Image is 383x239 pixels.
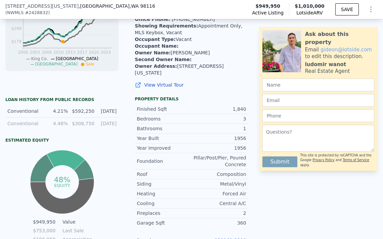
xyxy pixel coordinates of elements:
span: , WA 98116 [130,3,155,9]
tspan: 2024 [101,50,111,55]
div: Ask about this property [305,30,374,46]
li: [PHONE_NUMBER] [135,16,248,22]
div: Year Improved [137,145,191,151]
tspan: $299 [11,26,22,31]
td: Value [61,218,91,226]
div: 4.48% [49,120,68,127]
div: $592,250 [72,108,94,114]
li: [PERSON_NAME] [135,49,248,56]
tspan: equity [54,183,70,188]
input: Email [262,94,374,107]
div: Finished Sqft [137,106,191,112]
a: gideon@lotside.com [321,47,372,53]
span: Lotside ARV [295,9,325,16]
div: Property details [135,96,248,102]
div: 3 [191,115,246,122]
input: Phone [262,109,374,122]
button: Show Options [364,3,378,16]
div: Garage Sqft [137,220,191,226]
div: $308,750 [72,120,94,127]
strong: Showing Requirements : [135,23,198,29]
a: View Virtual Tour [135,82,248,88]
tspan: 2020 [89,50,99,55]
div: Loan history from public records [5,97,119,102]
div: Estimated Equity [5,138,119,143]
tspan: 2017 [77,50,87,55]
span: $949,950 [255,3,280,9]
tspan: $179 [11,39,22,44]
span: NWMLS [7,9,24,16]
div: Year Built [137,135,191,142]
button: Submit [262,156,298,167]
div: This site is protected by reCAPTCHA and the Google and apply. [300,153,374,168]
span: # 2428832 [25,9,48,16]
div: ( ) [5,9,50,16]
div: [DATE] [98,108,117,114]
a: Privacy Policy [312,158,334,162]
div: Central A/C [191,200,246,207]
div: 4.21% [49,108,68,114]
span: [STREET_ADDRESS][US_STATE] [5,3,79,9]
div: 2 [191,210,246,217]
div: Metal/Vinyl [191,181,246,187]
div: Conventional [7,108,45,114]
div: Real Estate Agent [305,68,350,75]
div: Heating [137,190,191,197]
div: Bathrooms [137,125,191,132]
td: $949,950 [33,218,56,226]
span: , [GEOGRAPHIC_DATA] [79,3,155,9]
span: Sale [86,62,94,66]
tspan: 2000 [18,50,29,55]
tspan: 48% [54,176,70,184]
tspan: 2013 [65,50,76,55]
span: King Co. [31,56,48,61]
div: Email to edit this description. [305,46,374,60]
div: Bedrooms [137,115,191,122]
div: 1,840 [191,106,246,112]
div: 1956 [191,145,246,151]
td: Last Sale [61,227,91,234]
div: [DATE] [98,120,117,127]
div: Cooling [137,200,191,207]
li: Vacant [135,36,248,43]
div: Forced Air [191,190,246,197]
tspan: 2010 [53,50,64,55]
li: [STREET_ADDRESS][US_STATE] [135,63,248,76]
strong: Occupant Type : [135,37,176,42]
div: Fireplaces [137,210,191,217]
td: $753,000 [33,227,56,234]
div: Siding [137,181,191,187]
div: 1956 [191,135,246,142]
strong: Owner Name : [135,50,171,55]
div: Foundation [137,158,191,164]
div: Pillar/Post/Pier, Poured Concrete [191,154,246,168]
li: Appointment Only, MLS Keybox, Vacant [135,22,248,36]
tspan: 2006 [42,50,52,55]
tspan: 2003 [30,50,40,55]
input: Name [262,79,374,91]
button: SAVE [335,3,359,15]
div: Conventional [7,120,45,127]
div: 1 [191,125,246,132]
div: 360 [191,220,246,226]
span: [GEOGRAPHIC_DATA] [56,56,98,61]
span: Office Phone: [135,16,172,22]
strong: Second Owner Name : [135,57,191,62]
span: $1,010,000 [295,3,325,9]
span: Active Listing [252,9,284,16]
div: ludomir wanot [305,61,346,68]
strong: Owner Address : [135,63,177,69]
div: Composition [191,171,246,178]
a: Terms of Service [343,158,369,162]
strong: Occupant Name : [135,43,178,49]
div: Roof [137,171,191,178]
span: [GEOGRAPHIC_DATA] [35,62,78,66]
